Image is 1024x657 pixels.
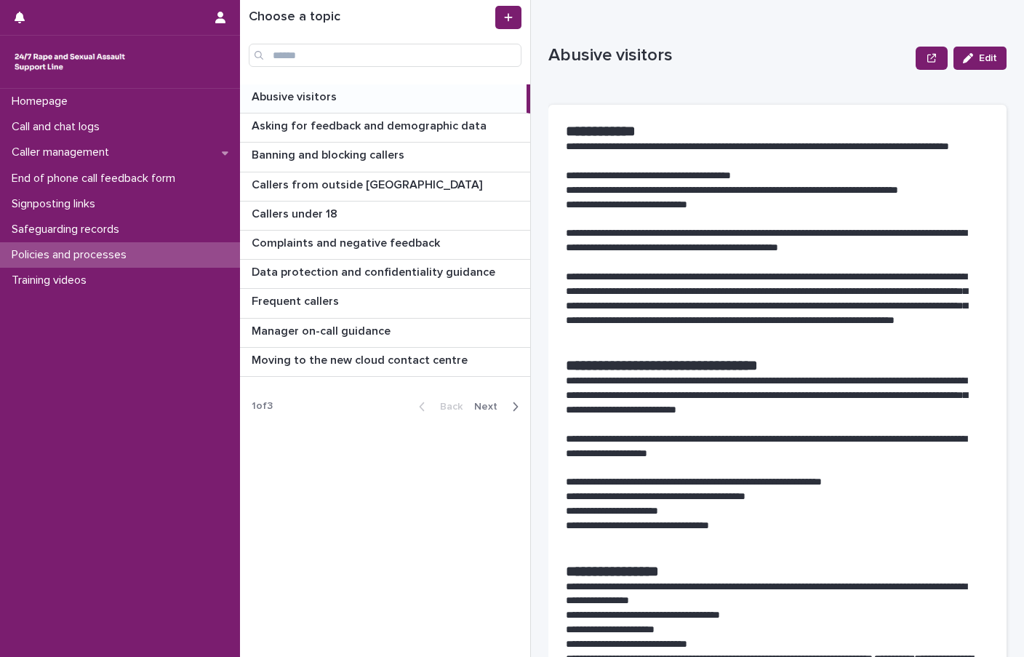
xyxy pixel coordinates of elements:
p: Manager on-call guidance [252,322,393,338]
a: Callers under 18Callers under 18 [240,202,530,231]
p: Complaints and negative feedback [252,234,443,250]
input: Search [249,44,521,67]
a: Complaints and negative feedbackComplaints and negative feedback [240,231,530,260]
p: Moving to the new cloud contact centre [252,351,471,367]
h1: Choose a topic [249,9,492,25]
a: Data protection and confidentiality guidanceData protection and confidentiality guidance [240,260,530,289]
p: Homepage [6,95,79,108]
img: rhQMoQhaT3yELyF149Cw [12,47,128,76]
p: Safeguarding records [6,223,131,236]
p: Caller management [6,146,121,159]
p: Callers from outside [GEOGRAPHIC_DATA] [252,175,485,192]
a: Abusive visitorsAbusive visitors [240,84,530,114]
p: Call and chat logs [6,120,111,134]
p: 1 of 3 [240,389,284,424]
span: Back [431,402,463,412]
button: Back [407,400,468,413]
span: Edit [979,53,997,63]
a: Frequent callersFrequent callers [240,289,530,318]
p: Policies and processes [6,248,138,262]
p: Abusive visitors [252,87,340,104]
button: Next [468,400,530,413]
p: Training videos [6,274,98,287]
span: Next [474,402,506,412]
p: Abusive visitors [548,45,910,66]
p: Data protection and confidentiality guidance [252,263,498,279]
p: Asking for feedback and demographic data [252,116,489,133]
button: Edit [953,47,1007,70]
p: Frequent callers [252,292,342,308]
a: Manager on-call guidanceManager on-call guidance [240,319,530,348]
p: Banning and blocking callers [252,146,407,162]
a: Moving to the new cloud contact centreMoving to the new cloud contact centre [240,348,530,377]
a: Banning and blocking callersBanning and blocking callers [240,143,530,172]
a: Callers from outside [GEOGRAPHIC_DATA]Callers from outside [GEOGRAPHIC_DATA] [240,172,530,202]
p: Signposting links [6,197,107,211]
p: End of phone call feedback form [6,172,187,186]
a: Asking for feedback and demographic dataAsking for feedback and demographic data [240,114,530,143]
p: Callers under 18 [252,204,340,221]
